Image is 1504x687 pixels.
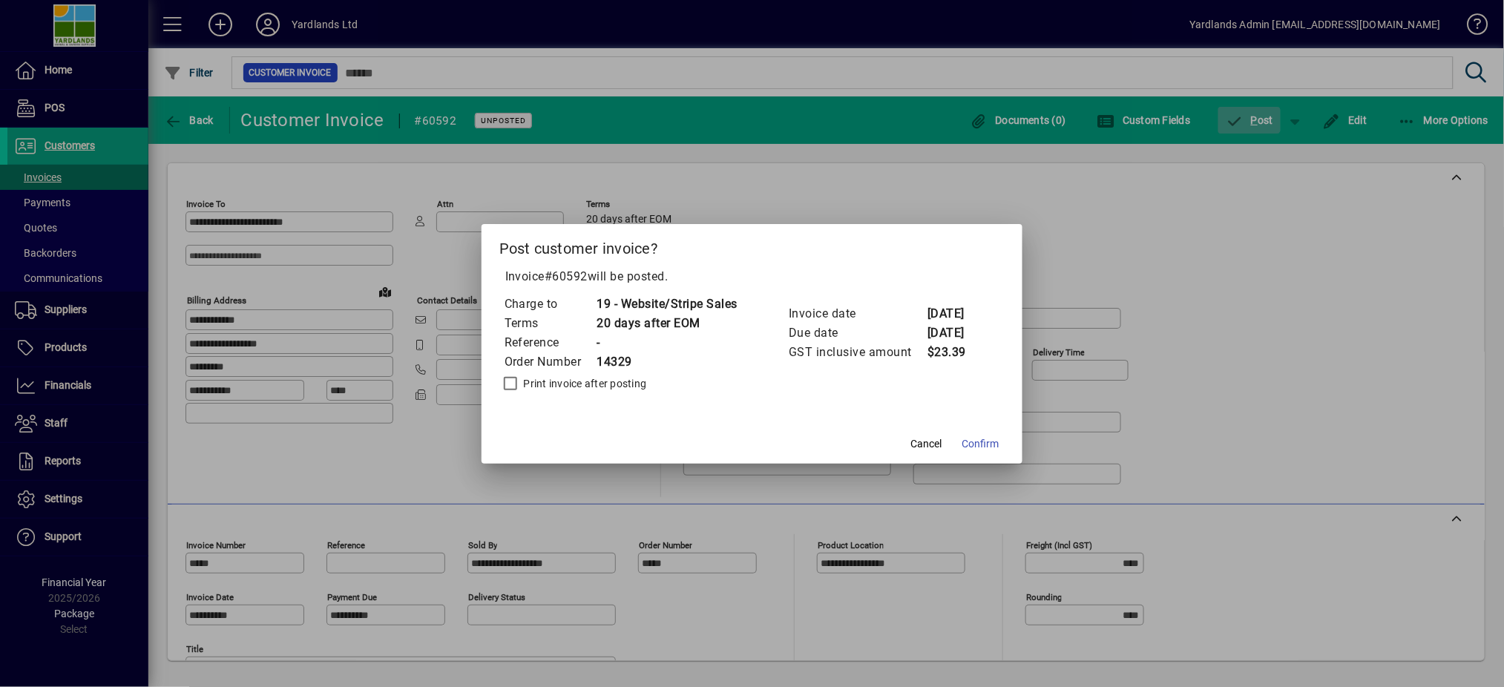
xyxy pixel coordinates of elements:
span: #60592 [545,269,588,283]
td: GST inclusive amount [788,343,927,362]
td: Invoice date [788,304,927,323]
td: Order Number [504,352,597,372]
td: [DATE] [927,304,986,323]
td: $23.39 [927,343,986,362]
span: Cancel [910,436,942,452]
td: Terms [504,314,597,333]
td: Due date [788,323,927,343]
td: - [597,333,738,352]
td: 14329 [597,352,738,372]
td: 20 days after EOM [597,314,738,333]
label: Print invoice after posting [521,376,647,391]
td: Charge to [504,295,597,314]
td: Reference [504,333,597,352]
td: 19 - Website/Stripe Sales [597,295,738,314]
td: [DATE] [927,323,986,343]
button: Confirm [956,431,1005,458]
span: Confirm [962,436,999,452]
h2: Post customer invoice? [482,224,1023,267]
p: Invoice will be posted . [499,268,1005,286]
button: Cancel [902,431,950,458]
